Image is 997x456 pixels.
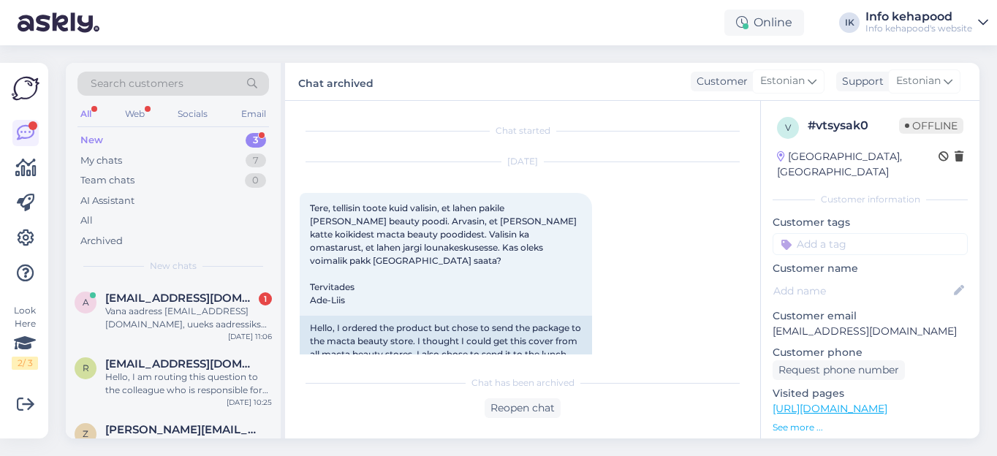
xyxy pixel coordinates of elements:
div: # vtsysak0 [808,117,899,134]
div: Look Here [12,304,38,370]
div: Request phone number [773,360,905,380]
div: Customer [691,74,748,89]
div: IK [839,12,860,33]
label: Chat archived [298,72,374,91]
div: 7 [246,153,266,168]
div: Reopen chat [485,398,561,418]
span: Chat has been archived [471,376,575,389]
div: Archived [80,234,123,248]
p: See more ... [773,421,968,434]
div: Web [122,104,148,123]
input: Add a tag [773,233,968,255]
div: [GEOGRAPHIC_DATA], [GEOGRAPHIC_DATA] [777,149,939,180]
span: Estonian [760,73,805,89]
p: Visited pages [773,386,968,401]
div: 0 [245,173,266,188]
span: Offline [899,118,963,134]
span: Search customers [91,76,183,91]
input: Add name [773,283,951,299]
p: Customer tags [773,215,968,230]
span: zhanna@avaster.ee [105,423,257,436]
img: Askly Logo [12,75,39,102]
div: Vana aadress [EMAIL_ADDRESS][DOMAIN_NAME], uueks aadressiks oleks [EMAIL_ADDRESS][DOMAIN_NAME] [105,305,272,331]
div: All [80,213,93,228]
a: Info kehapoodInfo kehapood's website [865,11,988,34]
div: Online [724,9,804,36]
div: Socials [175,104,211,123]
span: Estonian [896,73,941,89]
span: Tere, tellisin toote kuid valisin, et lahen pakile [PERSON_NAME] beauty poodi. Arvasin, et [PERSO... [310,202,579,305]
div: AI Assistant [80,194,134,208]
span: requeen@hot.ee [105,357,257,370]
a: [URL][DOMAIN_NAME] [773,402,887,415]
span: New chats [150,259,197,273]
div: [DATE] 10:25 [227,397,272,408]
p: [EMAIL_ADDRESS][DOMAIN_NAME] [773,324,968,339]
div: [DATE] 11:06 [228,331,272,342]
span: r [83,362,89,373]
div: All [77,104,94,123]
div: Team chats [80,173,134,188]
div: Info kehapood's website [865,23,972,34]
div: My chats [80,153,122,168]
p: Customer phone [773,345,968,360]
div: Chat started [300,124,746,137]
p: Customer email [773,308,968,324]
div: Support [836,74,884,89]
div: 3 [246,133,266,148]
div: [DATE] [300,155,746,168]
div: Info kehapood [865,11,972,23]
div: Email [238,104,269,123]
div: 1 [259,292,272,305]
div: Customer information [773,193,968,206]
div: Attachment [105,436,272,449]
div: Hello, I am routing this question to the colleague who is responsible for this topic. The reply m... [105,370,272,397]
div: New [80,133,103,148]
span: z [83,428,88,439]
span: a [83,297,89,308]
span: v [785,122,791,133]
span: agnijoe@gmail.com [105,292,257,305]
div: Hello, I ordered the product but chose to send the package to the macta beauty store. I thought I... [300,316,592,433]
div: 2 / 3 [12,357,38,370]
p: Customer name [773,261,968,276]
